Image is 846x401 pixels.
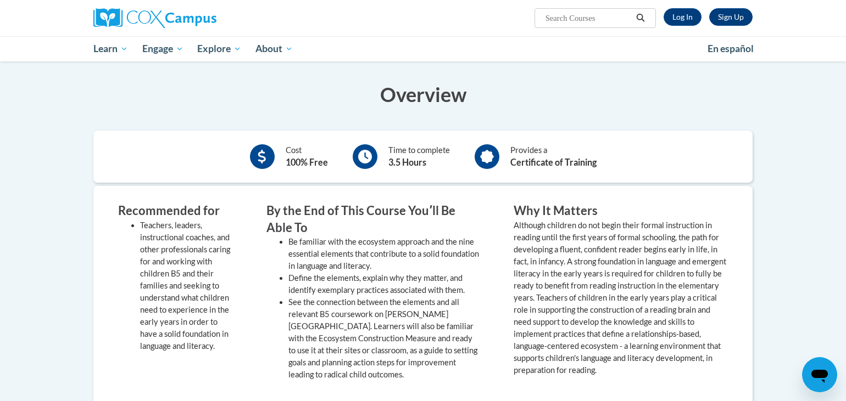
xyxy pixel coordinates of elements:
[802,357,837,392] iframe: Button to launch messaging window, conversation in progress
[288,296,481,381] li: See the connection between the elements and all relevant B5 coursework on [PERSON_NAME][GEOGRAPHI...
[118,202,233,219] h3: Recommended for
[514,202,728,219] h3: Why It Matters
[142,42,183,55] span: Engage
[140,219,233,352] li: Teachers, leaders, instructional coaches, and other professionals caring for and working with chi...
[709,8,753,26] a: Register
[286,157,328,167] b: 100% Free
[388,144,450,169] div: Time to complete
[190,36,248,61] a: Explore
[266,202,481,236] h3: By the End of This Course Youʹll Be Able To
[514,221,726,375] value: Although children do not begin their formal instruction in reading until the first years of forma...
[248,36,300,61] a: About
[286,144,328,169] div: Cost
[86,36,135,61] a: Learn
[288,272,481,296] li: Define the elements, explain why they matter, and identify exemplary practices associated with them.
[93,81,753,108] h3: Overview
[632,12,649,25] button: Search
[708,43,754,54] span: En español
[510,157,597,167] b: Certificate of Training
[544,12,632,25] input: Search Courses
[510,144,597,169] div: Provides a
[93,42,128,55] span: Learn
[664,8,702,26] a: Log In
[93,8,216,28] img: Cox Campus
[388,157,426,167] b: 3.5 Hours
[197,42,241,55] span: Explore
[700,37,761,60] a: En español
[255,42,293,55] span: About
[93,8,302,28] a: Cox Campus
[135,36,191,61] a: Engage
[288,236,481,272] li: Be familiar with the ecosystem approach and the nine essential elements that contribute to a soli...
[77,36,769,61] div: Main menu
